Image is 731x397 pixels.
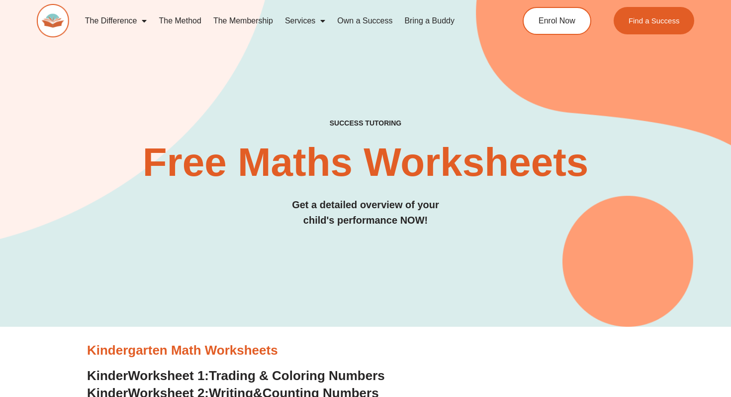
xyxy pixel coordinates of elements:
[153,9,207,32] a: The Method
[37,197,695,228] h3: Get a detailed overview of your child's performance NOW!
[539,17,575,25] span: Enrol Now
[279,9,331,32] a: Services
[37,119,695,128] h4: SUCCESS TUTORING​
[209,368,385,383] span: Trading & Coloring Numbers
[614,7,695,34] a: Find a Success
[331,9,398,32] a: Own a Success
[79,9,485,32] nav: Menu
[87,342,644,359] h3: Kindergarten Math Worksheets
[128,368,209,383] span: Worksheet 1:
[79,9,153,32] a: The Difference
[87,368,385,383] a: KinderWorksheet 1:Trading & Coloring Numbers
[87,368,128,383] span: Kinder
[37,142,695,182] h2: Free Maths Worksheets​
[207,9,279,32] a: The Membership
[629,17,680,24] span: Find a Success
[523,7,591,35] a: Enrol Now
[398,9,460,32] a: Bring a Buddy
